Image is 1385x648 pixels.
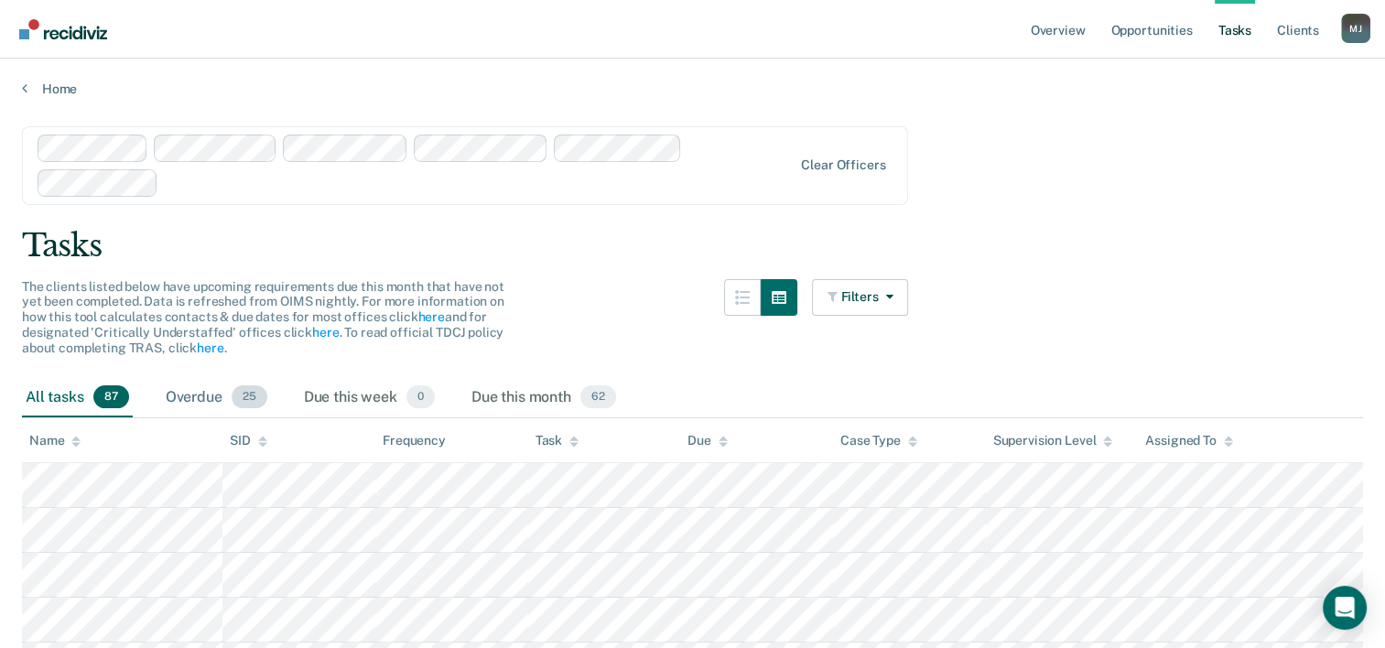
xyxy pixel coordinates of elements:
[580,385,616,409] span: 62
[300,378,438,418] div: Due this week0
[993,433,1113,448] div: Supervision Level
[812,279,909,316] button: Filters
[29,433,81,448] div: Name
[840,433,917,448] div: Case Type
[406,385,435,409] span: 0
[801,157,885,173] div: Clear officers
[22,227,1363,265] div: Tasks
[22,378,133,418] div: All tasks87
[417,309,444,324] a: here
[687,433,728,448] div: Due
[536,433,579,448] div: Task
[1341,14,1370,43] button: Profile dropdown button
[22,279,504,355] span: The clients listed below have upcoming requirements due this month that have not yet been complet...
[93,385,129,409] span: 87
[1323,586,1367,630] div: Open Intercom Messenger
[1145,433,1232,448] div: Assigned To
[383,433,446,448] div: Frequency
[162,378,271,418] div: Overdue25
[312,325,339,340] a: here
[22,81,1363,97] a: Home
[197,340,223,355] a: here
[230,433,267,448] div: SID
[1341,14,1370,43] div: M J
[19,19,107,39] img: Recidiviz
[232,385,267,409] span: 25
[468,378,620,418] div: Due this month62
